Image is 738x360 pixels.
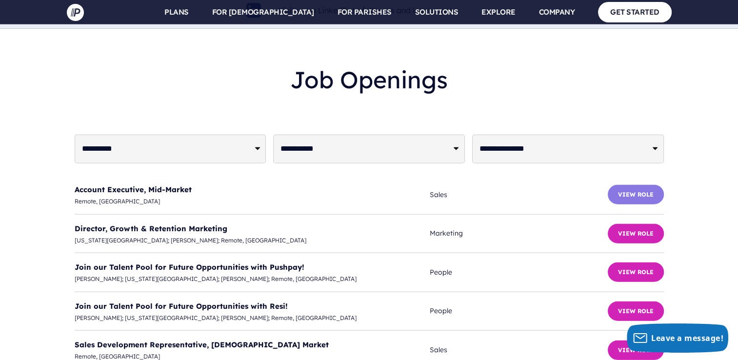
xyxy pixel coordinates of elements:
[430,344,607,356] span: Sales
[75,274,430,284] span: [PERSON_NAME]; [US_STATE][GEOGRAPHIC_DATA]; [PERSON_NAME]; Remote, [GEOGRAPHIC_DATA]
[608,224,664,243] button: View Role
[430,189,607,201] span: Sales
[608,262,664,282] button: View Role
[608,301,664,321] button: View Role
[75,340,329,349] a: Sales Development Representative, [DEMOGRAPHIC_DATA] Market
[651,333,723,343] span: Leave a message!
[627,323,728,353] button: Leave a message!
[430,227,607,240] span: Marketing
[75,235,430,246] span: [US_STATE][GEOGRAPHIC_DATA]; [PERSON_NAME]; Remote, [GEOGRAPHIC_DATA]
[75,262,304,272] a: Join our Talent Pool for Future Opportunities with Pushpay!
[75,301,288,311] a: Join our Talent Pool for Future Opportunities with Resi!
[75,185,192,194] a: Account Executive, Mid-Market
[75,196,430,207] span: Remote, [GEOGRAPHIC_DATA]
[608,185,664,204] button: View Role
[75,313,430,323] span: [PERSON_NAME]; [US_STATE][GEOGRAPHIC_DATA]; [PERSON_NAME]; Remote, [GEOGRAPHIC_DATA]
[430,266,607,279] span: People
[430,305,607,317] span: People
[75,224,227,233] a: Director, Growth & Retention Marketing
[598,2,672,22] a: GET STARTED
[608,340,664,360] button: View Role
[75,58,664,101] h2: Job Openings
